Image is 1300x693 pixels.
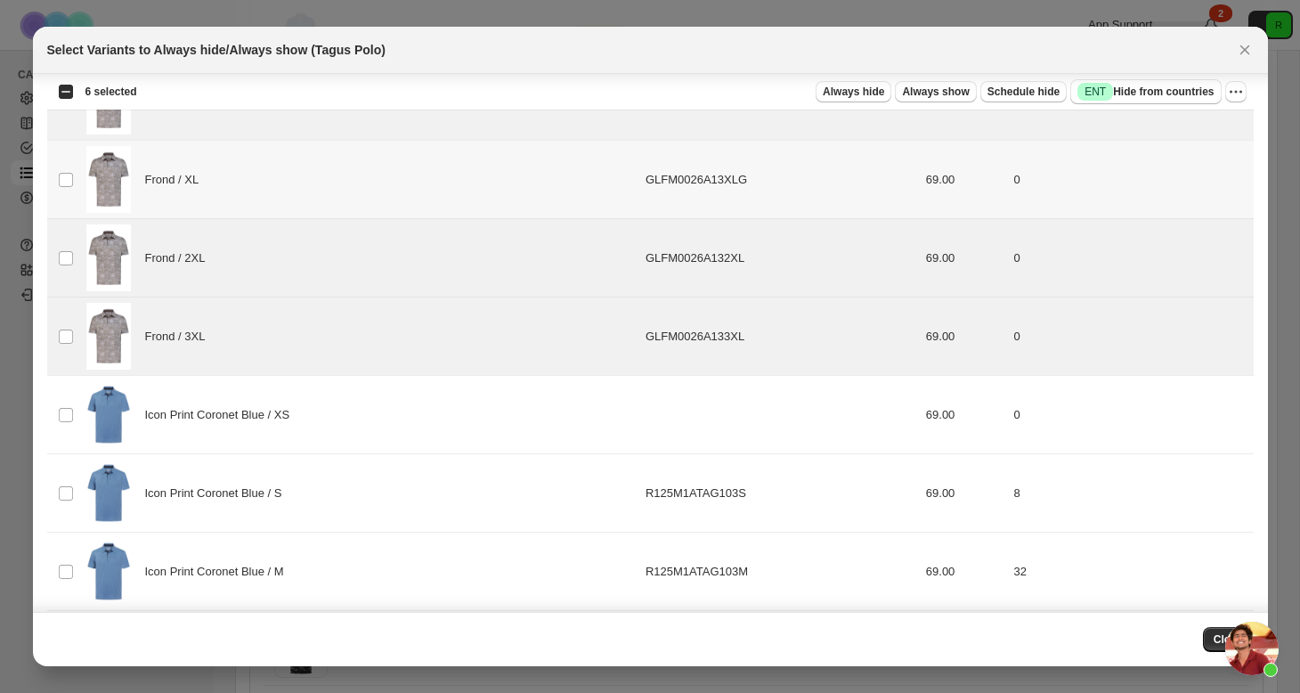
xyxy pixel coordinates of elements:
a: Open chat [1225,622,1279,675]
button: SuccessENTHide from countries [1070,79,1221,104]
button: Schedule hide [980,81,1067,102]
span: Icon Print Coronet Blue / S [145,485,292,502]
span: Icon Print Coronet Blue / M [145,563,294,581]
td: 69.00 [921,141,1009,219]
td: 8 [1009,454,1254,533]
td: GLFM0026A13XLG [640,141,921,219]
td: R125M1ATAG103M [640,533,921,611]
span: ENT [1085,85,1106,99]
img: TagusIconCoronet-GHOST_1_2.jpg [86,538,131,605]
td: 69.00 [921,376,1009,454]
td: 46 [1009,611,1254,689]
span: Hide from countries [1077,83,1214,101]
img: Tagus_Frond_1.jpg [86,224,131,291]
td: 0 [1009,219,1254,298]
button: More actions [1225,81,1247,102]
span: Frond / 2XL [145,249,215,267]
img: TagusIconCoronet-GHOST_1_2.jpg [86,460,131,526]
button: Close [1232,37,1257,62]
td: R125M1ATAG103L [640,611,921,689]
td: R125M1ATAG103S [640,454,921,533]
span: Schedule hide [987,85,1060,99]
span: Icon Print Coronet Blue / XS [145,406,299,424]
td: 69.00 [921,298,1009,376]
img: Tagus_Frond_1.jpg [86,303,131,370]
button: Always show [895,81,976,102]
img: Tagus_Frond_1.jpg [86,146,131,213]
span: Always hide [823,85,884,99]
td: 69.00 [921,454,1009,533]
span: 6 selected [85,85,137,99]
td: 69.00 [921,533,1009,611]
span: Frond / XL [145,171,208,189]
td: GLFM0026A133XL [640,298,921,376]
button: Close [1203,627,1254,652]
td: 0 [1009,298,1254,376]
span: Close [1214,632,1243,647]
h2: Select Variants to Always hide/Always show (Tagus Polo) [47,41,386,59]
td: 32 [1009,533,1254,611]
td: 69.00 [921,611,1009,689]
button: Always hide [816,81,891,102]
td: GLFM0026A132XL [640,219,921,298]
td: 0 [1009,141,1254,219]
td: 69.00 [921,219,1009,298]
td: 0 [1009,376,1254,454]
span: Always show [902,85,969,99]
span: Frond / 3XL [145,328,215,346]
img: TagusIconCoronet-GHOST_1_2.jpg [86,381,131,448]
